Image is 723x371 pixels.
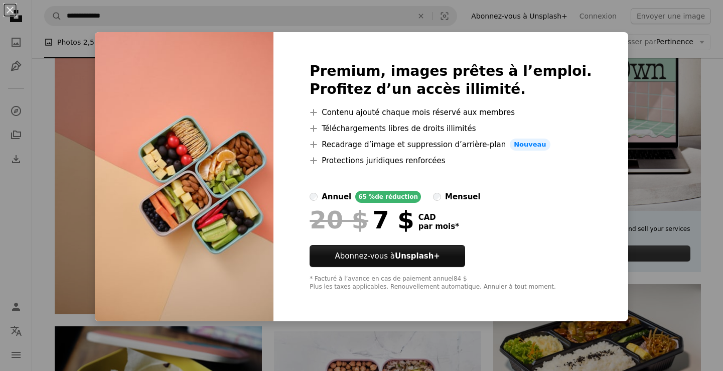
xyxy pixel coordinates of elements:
[395,252,440,261] strong: Unsplash+
[310,106,592,118] li: Contenu ajouté chaque mois réservé aux membres
[418,222,459,231] span: par mois *
[310,193,318,201] input: annuel65 %de réduction
[310,155,592,167] li: Protections juridiques renforcées
[310,275,592,291] div: * Facturé à l’avance en cas de paiement annuel 84 $ Plus les taxes applicables. Renouvellement au...
[310,207,368,233] span: 20 $
[310,122,592,135] li: Téléchargements libres de droits illimités
[310,207,414,233] div: 7 $
[95,32,273,321] img: premium_photo-1669137055808-6534e6cb8d60
[418,213,459,222] span: CAD
[355,191,421,203] div: 65 % de réduction
[322,191,351,203] div: annuel
[310,139,592,151] li: Recadrage d’image et suppression d’arrière-plan
[433,193,441,201] input: mensuel
[445,191,481,203] div: mensuel
[510,139,550,151] span: Nouveau
[310,245,465,267] button: Abonnez-vous àUnsplash+
[310,62,592,98] h2: Premium, images prêtes à l’emploi. Profitez d’un accès illimité.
